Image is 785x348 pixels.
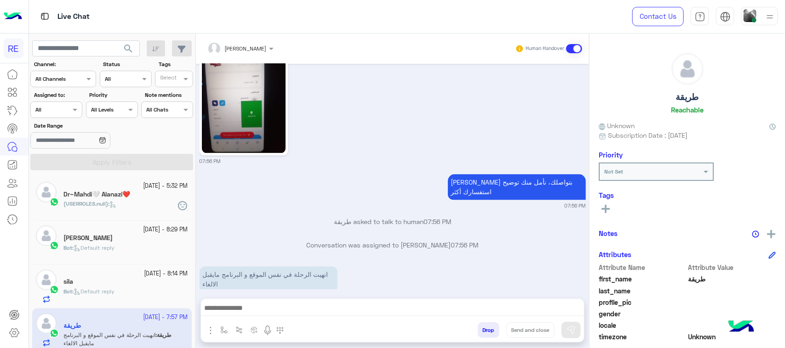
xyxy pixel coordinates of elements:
[599,320,687,330] span: locale
[159,73,177,84] div: Select
[688,274,776,284] span: طريقة
[676,92,699,102] h5: طريقة
[448,174,586,200] p: 22/9/2025, 7:56 PM
[599,297,687,307] span: profile_pic
[599,191,776,199] h6: Tags
[57,11,90,23] p: Live Chat
[143,182,188,191] small: [DATE] - 5:32 PM
[217,322,232,337] button: select flow
[764,11,776,22] img: profile
[36,225,57,246] img: defaultAdmin.png
[36,269,57,290] img: defaultAdmin.png
[63,278,73,286] h5: sila
[145,91,192,99] label: Note mentions
[63,244,74,251] b: :
[39,11,51,22] img: tab
[36,182,57,202] img: defaultAdmin.png
[744,9,756,22] img: userImage
[251,326,258,334] img: create order
[672,53,703,84] img: defaultAdmin.png
[103,60,150,68] label: Status
[202,41,286,153] img: 1290549082523554.jpg
[688,320,776,330] span: null
[63,200,109,207] b: :
[74,288,115,295] span: Default reply
[63,288,74,295] b: :
[63,244,72,251] span: Bot
[30,154,193,170] button: Apply Filters
[671,106,704,114] h6: Reachable
[599,332,687,342] span: timezone
[220,326,228,334] img: select flow
[232,322,247,337] button: Trigger scenario
[200,157,221,165] small: 07:56 PM
[565,202,586,209] small: 07:56 PM
[4,7,22,26] img: Logo
[599,250,631,258] h6: Attributes
[262,325,273,336] img: send voice note
[478,322,499,338] button: Drop
[144,269,188,278] small: [DATE] - 8:14 PM
[50,197,59,207] img: WhatsApp
[688,309,776,319] span: null
[200,266,338,292] p: 22/9/2025, 7:57 PM
[599,263,687,272] span: Attribute Name
[117,40,140,60] button: search
[225,45,267,52] span: [PERSON_NAME]
[276,327,284,334] img: make a call
[63,200,108,207] span: (USERROLES.null)
[604,168,623,175] b: Not Set
[63,234,113,242] h5: Wasel Aldbab
[526,45,564,52] small: Human Handover
[567,326,576,335] img: send message
[89,91,137,99] label: Priority
[720,11,731,22] img: tab
[200,240,586,250] p: Conversation was assigned to [PERSON_NAME]
[34,122,137,130] label: Date Range
[451,241,479,249] span: 07:56 PM
[767,230,775,238] img: add
[632,7,684,26] a: Contact Us
[599,151,623,159] h6: Priority
[63,191,130,198] h5: Dr~Mahdi🤍 Alanazi❤️
[50,285,59,294] img: WhatsApp
[424,218,451,225] span: 07:56 PM
[143,225,188,234] small: [DATE] - 8:29 PM
[34,91,81,99] label: Assigned to:
[50,241,59,250] img: WhatsApp
[752,230,759,238] img: notes
[599,229,618,237] h6: Notes
[205,325,216,336] img: send attachment
[608,130,688,140] span: Subscription Date : [DATE]
[200,217,586,226] p: طريقة asked to talk to human
[4,39,23,58] div: RE
[235,326,243,334] img: Trigger scenario
[688,263,776,272] span: Attribute Value
[123,43,134,54] span: search
[599,274,687,284] span: first_name
[159,60,192,68] label: Tags
[63,288,72,295] span: Bot
[695,11,705,22] img: tab
[599,286,687,296] span: last_name
[691,7,709,26] a: tab
[599,309,687,319] span: gender
[506,322,555,338] button: Send and close
[74,244,115,251] span: Default reply
[688,332,776,342] span: Unknown
[725,311,757,343] img: hulul-logo.png
[247,322,262,337] button: create order
[34,60,95,68] label: Channel:
[599,121,635,130] span: Unknown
